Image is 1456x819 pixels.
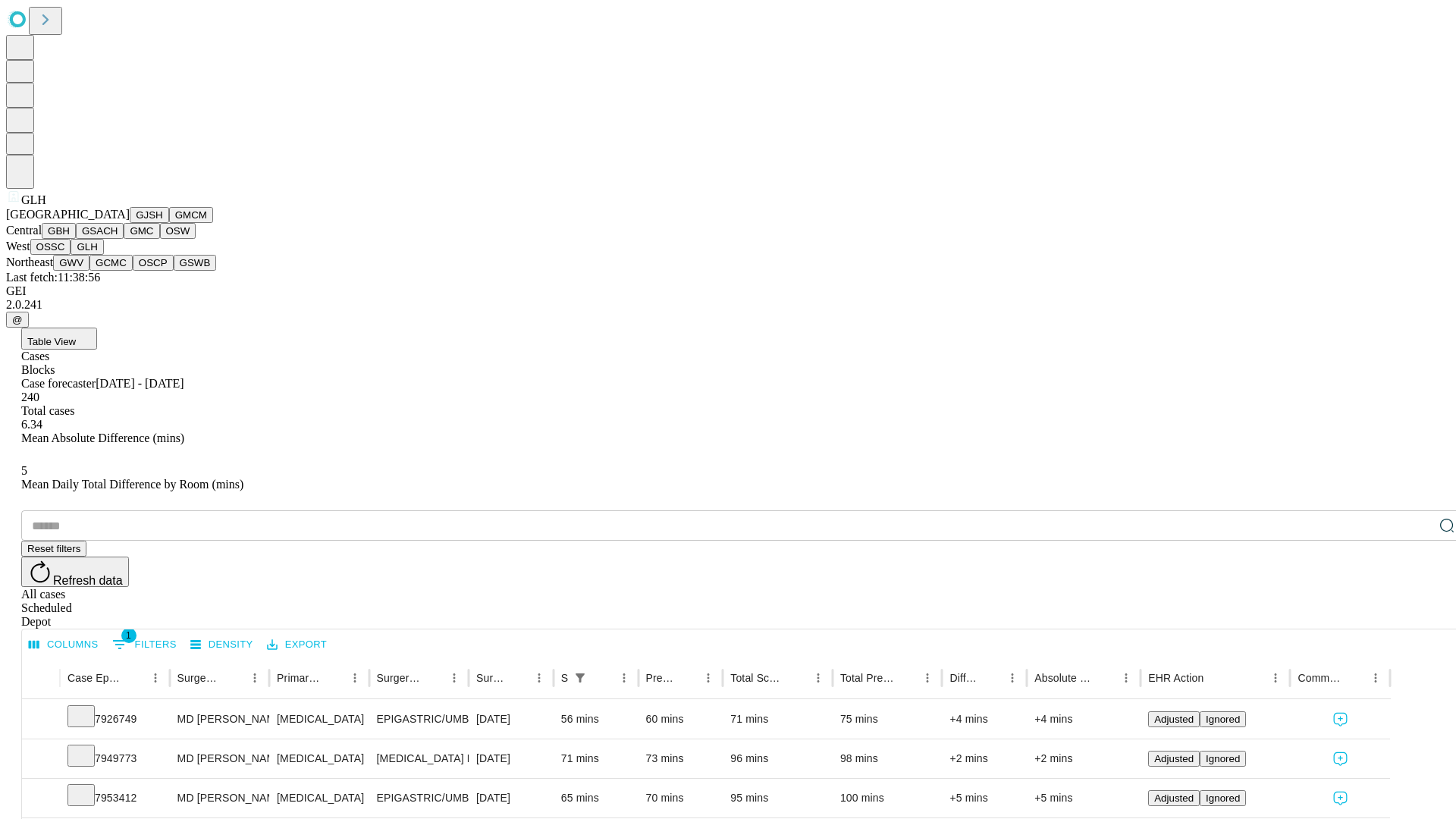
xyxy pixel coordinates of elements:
[592,667,613,689] button: Sort
[730,672,785,684] div: Total Scheduled Duration
[840,672,895,684] div: Total Predicted Duration
[840,700,935,739] div: 75 mins
[6,224,42,237] span: Central
[21,557,129,587] button: Refresh data
[21,478,243,491] span: Mean Daily Total Difference by Room (mins)
[646,779,716,817] div: 70 mins
[21,377,96,390] span: Case forecaster
[177,779,262,817] div: MD [PERSON_NAME] [PERSON_NAME]
[1094,667,1116,689] button: Sort
[25,633,102,657] button: Select columns
[177,739,262,778] div: MD [PERSON_NAME] [PERSON_NAME]
[244,667,265,689] button: Menu
[1200,751,1246,767] button: Ignored
[42,223,76,239] button: GBH
[917,667,938,689] button: Menu
[6,240,30,253] span: West
[507,667,529,689] button: Sort
[676,667,698,689] button: Sort
[1344,667,1365,689] button: Sort
[12,314,23,325] span: @
[1206,792,1240,804] span: Ignored
[698,667,719,689] button: Menu
[476,779,546,817] div: [DATE]
[377,672,421,684] div: Surgery Name
[1154,714,1194,725] span: Adjusted
[377,779,461,817] div: EPIGASTRIC/UMBILICAL [MEDICAL_DATA] INITIAL < 3 CM INCARCERATED/STRANGULATED
[277,700,361,739] div: [MEDICAL_DATA]
[121,628,136,643] span: 1
[177,700,262,739] div: MD [PERSON_NAME] [PERSON_NAME]
[27,336,76,347] span: Table View
[730,700,825,739] div: 71 mins
[570,667,591,689] div: 1 active filter
[422,667,444,689] button: Sort
[21,541,86,557] button: Reset filters
[1034,779,1133,817] div: +5 mins
[1200,711,1246,727] button: Ignored
[96,377,184,390] span: [DATE] - [DATE]
[646,672,676,684] div: Predicted In Room Duration
[646,739,716,778] div: 73 mins
[444,667,465,689] button: Menu
[6,271,100,284] span: Last fetch: 11:38:56
[1116,667,1137,689] button: Menu
[1148,790,1200,806] button: Adjusted
[561,672,568,684] div: Scheduled In Room Duration
[1205,667,1226,689] button: Sort
[377,700,461,739] div: EPIGASTRIC/UMBILICAL [MEDICAL_DATA] INITIAL < 3 CM REDUCIBLE
[89,255,133,271] button: GCMC
[6,312,29,328] button: @
[145,667,166,689] button: Menu
[377,739,461,778] div: [MEDICAL_DATA] PARTIAL
[344,667,366,689] button: Menu
[1154,753,1194,764] span: Adjusted
[1206,753,1240,764] span: Ignored
[53,574,123,587] span: Refresh data
[1148,711,1200,727] button: Adjusted
[613,667,635,689] button: Menu
[786,667,808,689] button: Sort
[896,667,917,689] button: Sort
[21,328,97,350] button: Table View
[174,255,217,271] button: GSWB
[53,255,89,271] button: GWV
[981,667,1002,689] button: Sort
[30,786,52,812] button: Expand
[21,418,42,431] span: 6.34
[21,404,74,417] span: Total cases
[30,707,52,733] button: Expand
[223,667,244,689] button: Sort
[67,672,122,684] div: Case Epic Id
[169,207,213,223] button: GMCM
[840,739,935,778] div: 98 mins
[108,632,180,657] button: Show filters
[27,543,80,554] span: Reset filters
[160,223,196,239] button: OSW
[476,672,506,684] div: Surgery Date
[277,739,361,778] div: [MEDICAL_DATA]
[949,779,1019,817] div: +5 mins
[277,672,321,684] div: Primary Service
[730,739,825,778] div: 96 mins
[124,223,159,239] button: GMC
[561,779,631,817] div: 65 mins
[187,633,257,657] button: Density
[71,239,103,255] button: GLH
[1034,739,1133,778] div: +2 mins
[124,667,145,689] button: Sort
[30,239,71,255] button: OSSC
[808,667,829,689] button: Menu
[1148,751,1200,767] button: Adjusted
[476,739,546,778] div: [DATE]
[21,431,184,444] span: Mean Absolute Difference (mins)
[1034,700,1133,739] div: +4 mins
[177,672,221,684] div: Surgeon Name
[6,208,130,221] span: [GEOGRAPHIC_DATA]
[949,739,1019,778] div: +2 mins
[1154,792,1194,804] span: Adjusted
[6,284,1450,298] div: GEI
[646,700,716,739] div: 60 mins
[21,391,39,403] span: 240
[6,256,53,268] span: Northeast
